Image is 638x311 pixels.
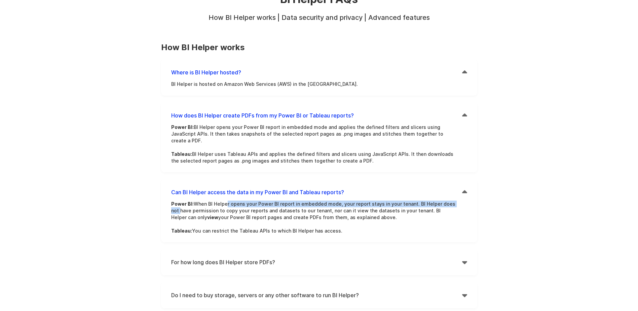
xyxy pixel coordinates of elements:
div:  [462,67,467,77]
strong: Tableau: [171,151,192,157]
div:  [462,110,467,120]
strong: Where is BI Helper hosted? [171,69,241,76]
div:  [462,187,467,197]
strong: view [207,214,218,220]
strong: Power BI: [171,201,194,207]
h4: Can BI Helper access the data in my Power BI and Tableau reports? [171,187,462,197]
strong: Power BI: [171,124,194,130]
h4: Do I need to buy storage, servers or any other software to run BI Helper? [171,290,462,300]
h4: For how long does BI Helper store PDFs? [171,257,462,267]
strong: How does BI Helper create PDFs from my Power BI or Tableau reports? [171,112,354,119]
div:  [462,290,467,300]
p: BI Helper is hosted on Amazon Web Services (AWS) in the [GEOGRAPHIC_DATA]. [171,81,457,88]
strong: How BI Helper works | Data security and privacy | Advanced features [209,13,430,22]
strong: Tableau: [171,228,192,234]
p: BI Helper opens your Power BI report in embedded mode and applies the defined filters and slicers... [171,124,457,164]
p: When BI Helper opens your Power BI report in embedded mode, your report stays in your tenant. BI ... [171,201,457,234]
h3: How BI Helper works [161,42,477,53]
div:  [462,257,467,267]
